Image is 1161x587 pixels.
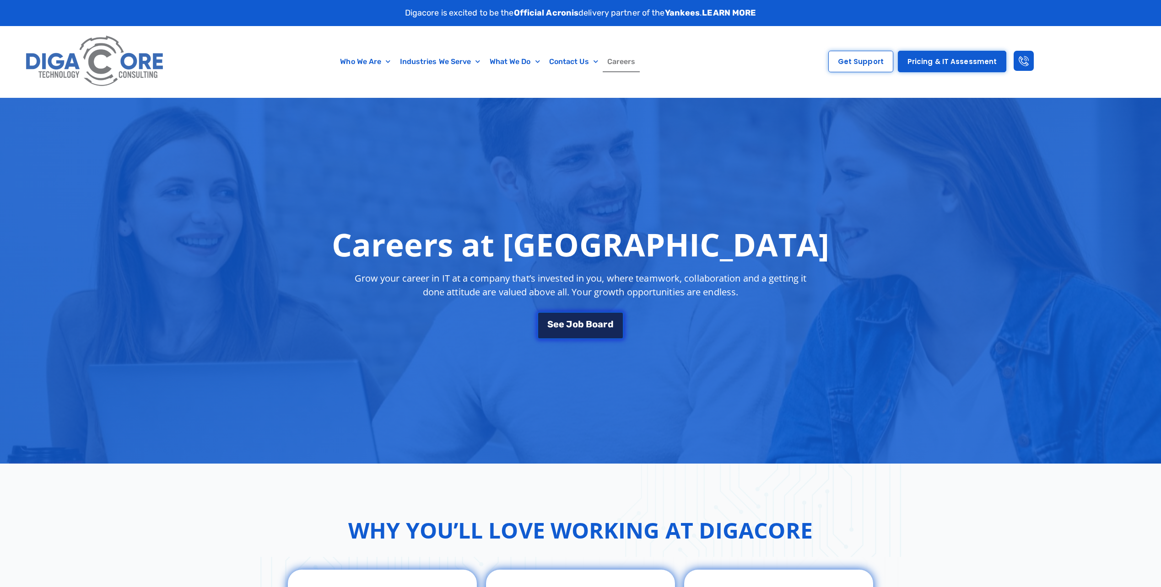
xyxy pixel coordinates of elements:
[559,320,564,329] span: e
[838,58,884,65] span: Get Support
[608,320,614,329] span: d
[572,320,578,329] span: o
[547,320,553,329] span: S
[586,320,592,329] span: B
[332,226,829,262] h1: Careers at [GEOGRAPHIC_DATA]
[598,320,603,329] span: a
[702,8,756,18] a: LEARN MORE
[828,51,893,72] a: Get Support
[545,51,603,72] a: Contact Us
[898,51,1006,72] a: Pricing & IT Assessment
[907,58,997,65] span: Pricing & IT Assessment
[224,51,752,72] nav: Menu
[348,514,813,547] h2: Why You’ll Love Working at Digacore
[578,320,584,329] span: b
[665,8,700,18] strong: Yankees
[566,320,572,329] span: J
[592,320,598,329] span: o
[22,31,168,93] img: Digacore logo 1
[346,272,815,299] p: Grow your career in IT at a company that’s invested in you, where teamwork, collaboration and a g...
[395,51,485,72] a: Industries We Serve
[553,320,559,329] span: e
[485,51,545,72] a: What We Do
[603,320,607,329] span: r
[603,51,640,72] a: Careers
[405,7,756,19] p: Digacore is excited to be the delivery partner of the .
[335,51,395,72] a: Who We Are
[514,8,579,18] strong: Official Acronis
[537,312,623,339] a: See Job Board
